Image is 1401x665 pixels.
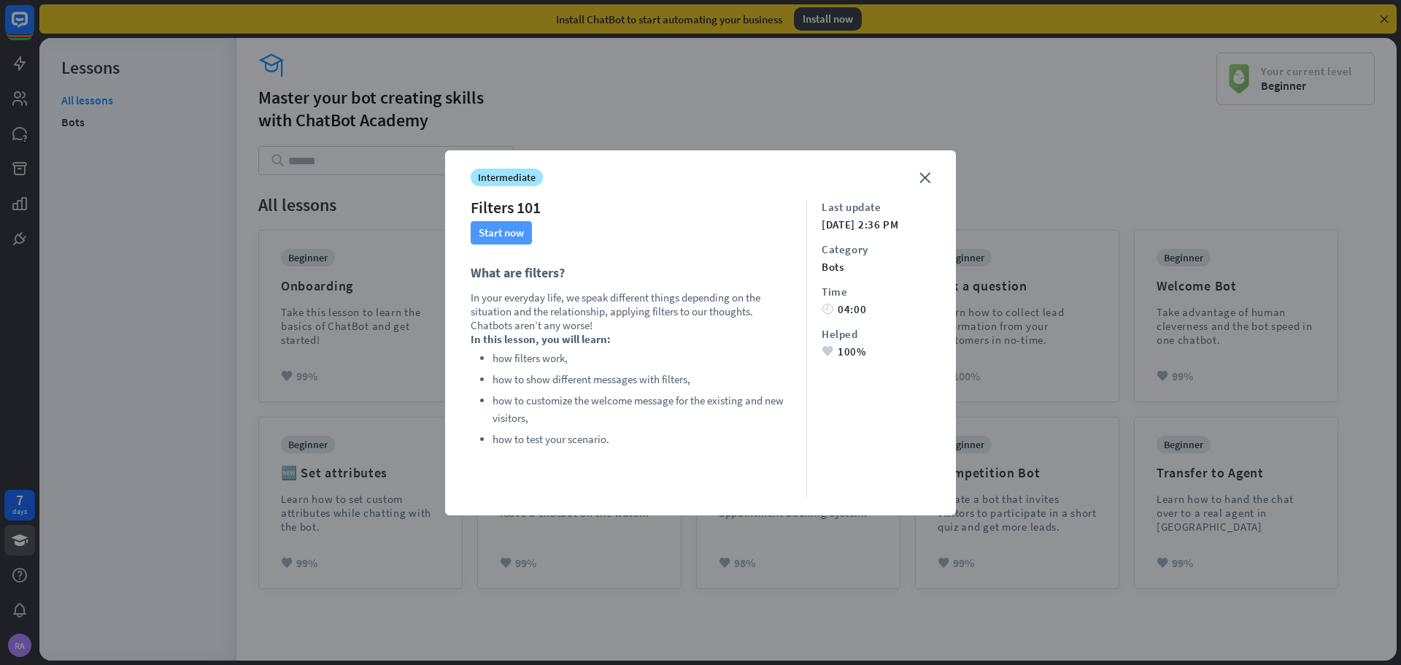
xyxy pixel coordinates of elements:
i: time [822,304,833,315]
button: Open LiveChat chat widget [12,6,55,50]
div: Helped [822,327,930,341]
div: intermediate [471,169,543,186]
p: In your everyday life, we speak different things depending on the situation and the relationship,... [471,291,792,332]
div: Category [822,242,930,256]
h3: What are filters? [471,263,792,284]
div: Last update [822,200,930,214]
button: Start now [471,221,532,245]
li: how to test your scenario. [493,431,792,448]
li: how to customize the welcome message for the existing and new visitors, [493,392,792,427]
i: heart [822,346,833,357]
b: In this lesson, you will learn: [471,332,611,346]
div: 04:00 [822,302,930,316]
div: [DATE] 2:36 PM [822,218,930,231]
div: 100% [822,345,930,358]
li: how to show different messages with filters, [493,371,792,388]
div: Filters 101 [471,197,541,218]
i: close [919,172,930,183]
li: how filters work, [493,350,792,367]
div: bots [822,260,930,274]
div: Time [822,285,930,299]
